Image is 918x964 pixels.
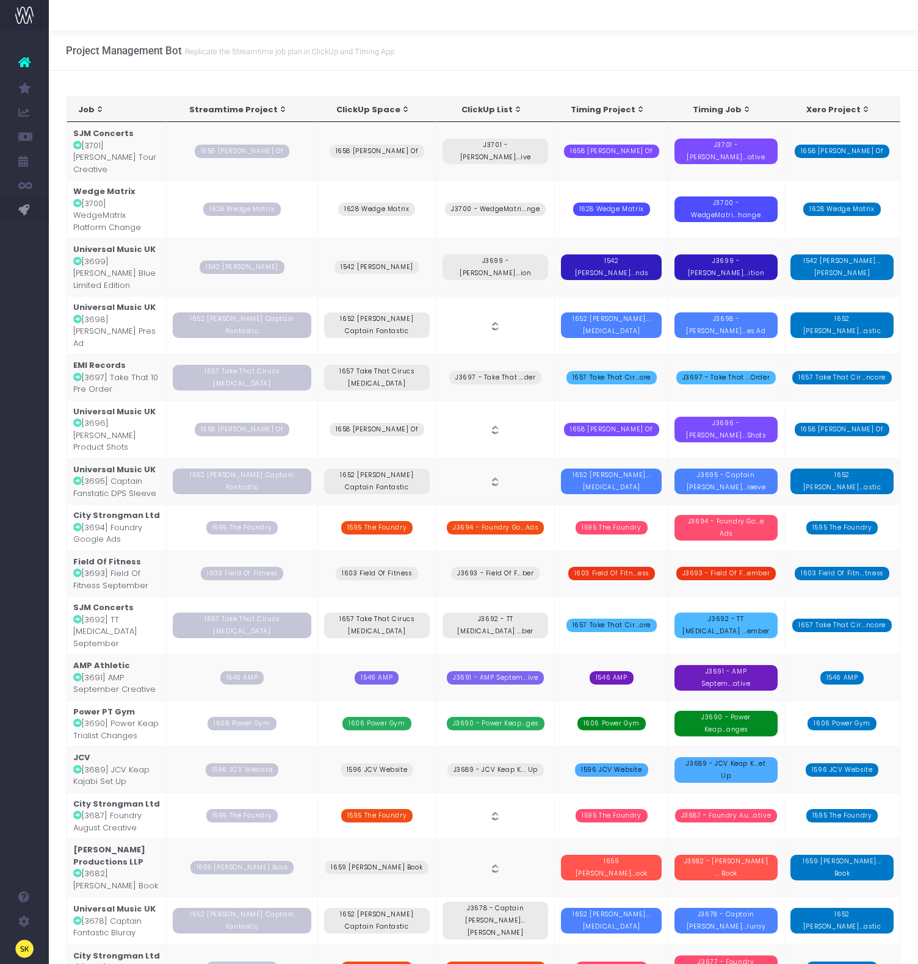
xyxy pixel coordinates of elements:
th: Timing Job: activate to sort column ascending [668,97,784,123]
span: 1595 The Foundry [206,809,278,822]
div: Job [78,104,148,116]
span: J3693 - Field Of F...ember [676,567,776,580]
td: [3689] JCV Keap Kajabi Set Up [67,746,167,793]
div: Xero Project [795,104,882,116]
span: 1658 [PERSON_NAME] Of [195,145,290,158]
span: 1652 [PERSON_NAME] Captain Fantastic [324,469,430,494]
span: 1657 Take That Cirucs [MEDICAL_DATA] [173,613,311,638]
span: J3699 - [PERSON_NAME]...ion [443,254,548,280]
td: [3696] [PERSON_NAME] Product Shots [67,400,167,458]
div: ClickUp Space [329,104,417,116]
span: 1659 [PERSON_NAME]...ook [561,855,662,880]
img: clickup-bw.png [491,811,500,821]
span: J3701 - [PERSON_NAME]...ive [443,138,548,164]
span: J3691 - AMP Septem...ive [447,671,544,685]
td: [3695] Captain Fanstatic DPS Sleeve [67,458,167,505]
strong: Universal Music UK [73,243,156,255]
span: J3692 - TT [MEDICAL_DATA] ...ember [674,613,778,638]
span: 1658 [PERSON_NAME] Of [795,423,890,436]
img: clickup-bw.png [491,477,500,486]
span: 1652 [PERSON_NAME]...astic [790,469,894,494]
div: Timing Project [566,104,649,116]
span: J3690 - Power Keap...ges [447,717,544,730]
span: 1658 [PERSON_NAME] Of [330,145,425,158]
span: 1658 [PERSON_NAME] Of [564,145,659,158]
span: 1595 The Foundry [806,521,878,534]
span: J3690 - Power Keap...anges [674,711,778,736]
strong: City Strongman Ltd [73,798,160,810]
span: 1595 The Foundry [206,521,278,534]
span: J3700 - WedgeMatri...hange [674,196,778,222]
span: 1657 Take That Cir...ore [566,371,657,384]
span: 1652 [PERSON_NAME]...astic [790,908,894,933]
span: 1595 The Foundry [341,521,413,534]
span: J3698 - [PERSON_NAME]...es Ad [674,312,778,338]
span: 1606 Power Gym [577,717,646,730]
span: J3700 - WedgeMatri...nge [445,203,546,216]
td: [3701] [PERSON_NAME] Tour Creative [67,122,167,180]
span: 1603 Field Of Fitness [336,567,418,580]
span: 1603 Field Of Fitn...ess [568,567,655,580]
span: 1652 [PERSON_NAME] Captain Fantastic [324,312,430,338]
span: 1657 Take That Cir...ore [566,619,657,632]
span: J3701 - [PERSON_NAME]...ative [674,138,778,164]
span: 1652 [PERSON_NAME]...[MEDICAL_DATA] [561,908,662,933]
strong: Field Of Fitness [73,556,141,567]
span: J3697 - Take That ...Order [676,371,776,384]
small: Replicate the Streamtime job plan in ClickUp and Timing App. [182,45,396,57]
span: 1657 Take That Cir...ncore [792,371,892,384]
span: J3697 - Take That ...der [449,371,541,384]
span: 1603 Field Of Fitness [201,567,283,580]
strong: Universal Music UK [73,406,156,417]
span: 1596 JCV Website [341,763,414,777]
strong: Wedge Matrix [73,185,136,197]
span: 1659 [PERSON_NAME] Book [325,861,428,874]
span: 1595 The Foundry [341,809,413,822]
span: J3693 - Field Of F...ber [451,567,540,580]
span: 1652 [PERSON_NAME] Captain Fantastic [324,908,430,933]
span: 1658 [PERSON_NAME] Of [564,423,659,436]
span: J3694 - Foundry Go...e Ads [674,515,778,541]
span: J3695 - Captain [PERSON_NAME]...leeve [674,469,778,494]
span: 1652 [PERSON_NAME]...[MEDICAL_DATA] [561,312,662,338]
span: 1542 [PERSON_NAME]...nds [561,254,662,280]
span: 1652 [PERSON_NAME]...astic [790,312,894,338]
td: [3692] TT [MEDICAL_DATA] September [67,596,167,654]
th: Xero Project: activate to sort column ascending [784,97,901,123]
span: 1659 [PERSON_NAME]... Book [790,855,894,880]
span: 1606 Power Gym [342,717,411,730]
strong: JCV [73,752,90,763]
span: 1546 AMP [355,671,399,685]
th: ClickUp List: activate to sort column ascending [436,97,555,123]
span: 1596 JCV Website [206,763,279,777]
span: J3689 - JCV Keap K...et Up [674,757,778,783]
span: 1657 Take That Cirucs [MEDICAL_DATA] [324,613,430,638]
td: [3700] WedgeMatrix Platform Change [67,180,167,238]
img: images/default_profile_image.png [15,940,34,958]
td: [3682] [PERSON_NAME] Book [67,838,167,896]
h3: Project Management Bot [66,45,396,57]
th: Timing Project: activate to sort column ascending [555,97,668,123]
strong: SJM Concerts [73,602,134,613]
th: ClickUp Space: activate to sort column ascending [318,97,436,123]
span: 1657 Take That Cirucs [MEDICAL_DATA] [173,365,311,390]
span: J3678 - Captain [PERSON_NAME]...[PERSON_NAME] [443,902,548,940]
td: [3693] Field Of Fitness September [67,550,167,597]
span: 1595 The Foundry [806,809,878,822]
span: 1542 [PERSON_NAME] [334,261,419,274]
td: [3687] Foundry August Creative [67,793,167,839]
td: [3698] [PERSON_NAME] Pres Ad [67,296,167,354]
img: clickup-bw.png [491,322,500,331]
span: 1542 [PERSON_NAME]...[PERSON_NAME] [790,254,894,280]
strong: Universal Music UK [73,903,156,915]
td: [3699] [PERSON_NAME] Blue Limited Edition [67,238,167,296]
strong: EMI Records [73,359,126,371]
span: 1546 AMP [590,671,634,685]
span: 1657 Take That Cir...ncore [792,619,892,632]
div: Streamtime Project [178,104,298,116]
span: 1546 AMP [220,671,264,685]
span: J3699 - [PERSON_NAME]...ition [674,254,778,280]
span: 1657 Take That Cirucs [MEDICAL_DATA] [324,365,430,390]
strong: City Strongman Ltd [73,509,160,521]
span: J3696 - [PERSON_NAME]...Shots [674,417,778,442]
